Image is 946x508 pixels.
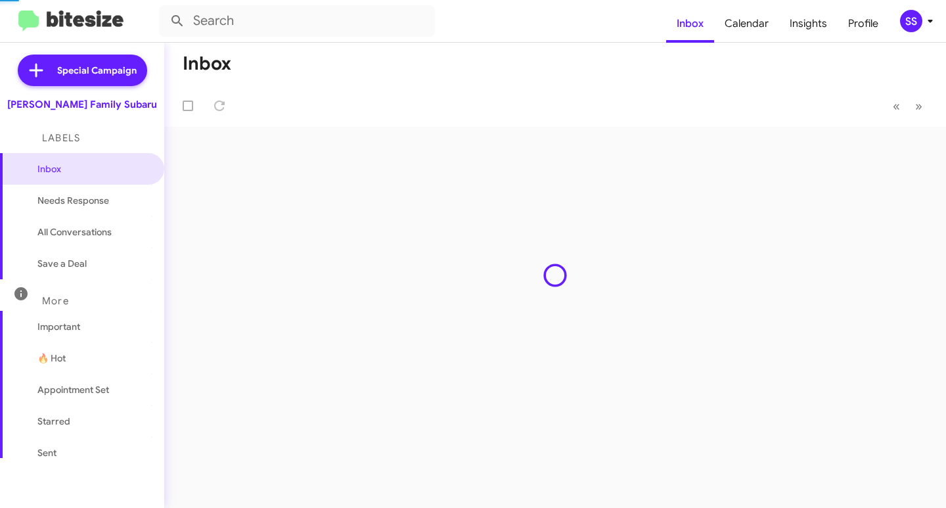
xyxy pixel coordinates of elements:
div: [PERSON_NAME] Family Subaru [7,98,157,111]
span: 🔥 Hot [37,352,66,365]
button: Previous [885,93,908,120]
a: Calendar [714,5,779,43]
a: Insights [779,5,838,43]
span: Inbox [37,162,149,175]
span: All Conversations [37,225,112,239]
span: Needs Response [37,194,149,207]
button: Next [907,93,930,120]
span: Labels [42,132,80,144]
button: SS [889,10,932,32]
span: Special Campaign [57,64,137,77]
span: « [893,98,900,114]
a: Inbox [666,5,714,43]
span: Appointment Set [37,383,109,396]
nav: Page navigation example [886,93,930,120]
input: Search [159,5,435,37]
span: More [42,295,69,307]
span: Important [37,320,149,333]
h1: Inbox [183,53,231,74]
a: Special Campaign [18,55,147,86]
div: SS [900,10,922,32]
a: Profile [838,5,889,43]
span: Save a Deal [37,257,87,270]
span: » [915,98,922,114]
span: Starred [37,415,70,428]
span: Sent [37,446,56,459]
